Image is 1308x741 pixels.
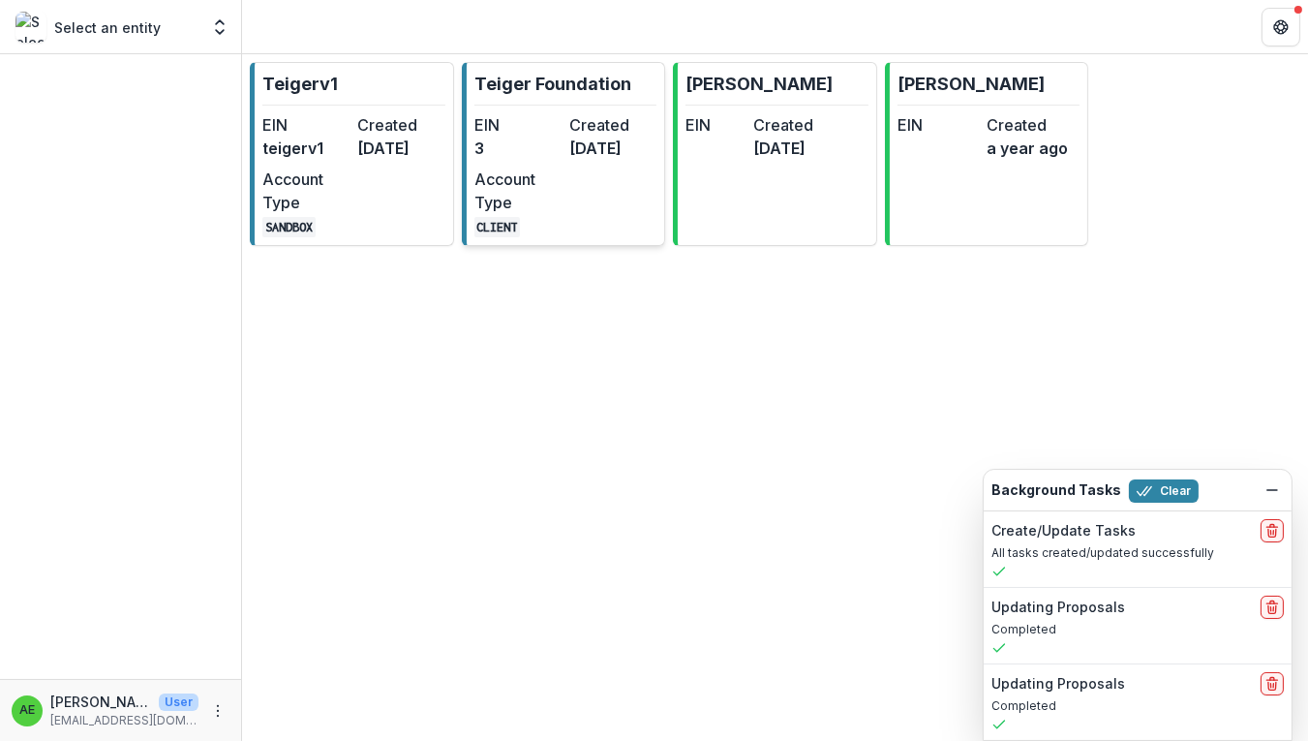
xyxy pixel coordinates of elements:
p: [EMAIL_ADDRESS][DOMAIN_NAME] [50,712,198,729]
p: Teiger Foundation [474,71,631,97]
dt: Created [569,113,656,137]
a: Teiger FoundationEIN3Created[DATE]Account TypeCLIENT [462,62,666,246]
a: [PERSON_NAME]EINCreated[DATE] [673,62,877,246]
code: SANDBOX [262,217,316,237]
a: Teigerv1EINteigerv1Created[DATE]Account TypeSANDBOX [250,62,454,246]
dd: a year ago [987,137,1068,160]
h2: Updating Proposals [991,676,1125,693]
p: User [159,694,198,711]
dt: EIN [897,113,979,137]
dt: Created [357,113,444,137]
dt: EIN [685,113,745,137]
button: delete [1261,519,1284,542]
code: CLIENT [474,217,521,237]
button: Dismiss [1261,479,1284,502]
img: Select an entity [15,12,46,43]
a: [PERSON_NAME]EINCreateda year ago [885,62,1089,246]
h2: Background Tasks [991,482,1121,499]
button: More [206,699,229,723]
dt: Account Type [262,168,350,214]
dd: [DATE] [569,137,656,160]
dd: 3 [474,137,562,160]
p: [PERSON_NAME] [50,692,151,712]
p: All tasks created/updated successfully [991,544,1284,562]
dt: EIN [262,113,350,137]
p: [PERSON_NAME] [685,71,833,97]
h2: Updating Proposals [991,600,1125,616]
p: [PERSON_NAME] [897,71,1045,97]
dd: teigerv1 [262,137,350,160]
p: Completed [991,697,1284,715]
dt: Created [753,113,813,137]
div: Andrea Escobedo [19,704,35,717]
button: Clear [1129,479,1199,503]
button: delete [1261,672,1284,695]
dt: Created [987,113,1068,137]
button: Get Help [1262,8,1300,46]
button: delete [1261,596,1284,619]
h2: Create/Update Tasks [991,523,1136,540]
dd: [DATE] [357,137,444,160]
p: Completed [991,621,1284,638]
p: Select an entity [54,17,161,38]
p: Teigerv1 [262,71,338,97]
dd: [DATE] [753,137,813,160]
dt: Account Type [474,168,562,214]
button: Open entity switcher [206,8,233,46]
dt: EIN [474,113,562,137]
